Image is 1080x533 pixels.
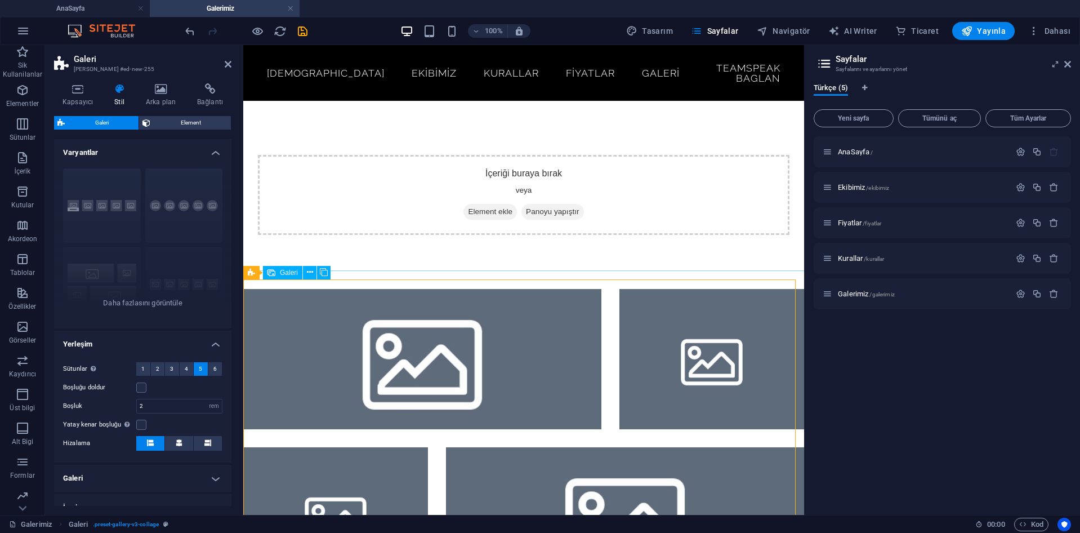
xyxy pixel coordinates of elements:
button: undo [183,24,197,38]
button: Yeni sayfa [814,109,894,127]
label: Sütunlar [63,362,136,376]
span: Ticaret [895,25,939,37]
span: /ekibimiz [866,185,889,191]
p: İçerik [14,167,30,176]
h4: Varyantlar [54,139,231,159]
span: Tümünü aç [903,115,976,122]
button: Ticaret [891,22,943,40]
div: Kurallar/kurallar [834,255,1010,262]
span: 1 [141,362,145,376]
h4: Galeri [54,465,231,492]
span: Sayfayı açmak için tıkla [838,254,884,263]
span: Kod [1019,518,1043,531]
button: 2 [151,362,165,376]
div: Çoğalt [1032,289,1042,299]
button: Tümünü aç [898,109,981,127]
div: Sil [1049,254,1059,263]
span: Sayfalar [691,25,739,37]
p: Görseller [9,336,36,345]
i: Geri al: Element ekle (Ctrl+Z) [184,25,197,38]
div: AnaSayfa/ [834,148,1010,156]
h2: Sayfalar [836,54,1071,64]
button: Ön izleme modundan çıkıp düzenlemeye devam etmek için buraya tıklayın [251,24,264,38]
button: 5 [194,362,208,376]
div: Çoğalt [1032,254,1042,263]
div: Tasarım (Ctrl+Alt+Y) [622,22,677,40]
h2: Galeri [74,54,231,64]
span: /galerimiz [869,291,894,297]
h3: [PERSON_NAME] #ed-new-255 [74,64,209,74]
span: /fiyatlar [863,220,881,226]
span: Fiyatlar [838,219,881,227]
button: 3 [165,362,179,376]
div: Çoğalt [1032,183,1042,192]
img: Editor Logo [65,24,149,38]
span: . preset-gallery-v3-collage [93,518,159,531]
span: Yeni sayfa [819,115,889,122]
h3: Sayfalarını ve ayarlarını yönet [836,64,1048,74]
button: Navigatör [752,22,815,40]
div: Sil [1049,183,1059,192]
label: Hizalama [63,437,136,450]
a: Seçimi iptal etmek için tıkla. Sayfaları açmak için çift tıkla [9,518,52,531]
div: Sil [1049,289,1059,299]
h4: Bağlantı [189,83,231,107]
i: Bu element, özelleştirilebilir bir ön ayar [163,521,168,527]
div: Galerimiz/galerimiz [834,290,1010,297]
span: : [995,520,997,528]
button: Element [139,116,231,130]
span: Tüm Ayarlar [990,115,1066,122]
h6: Oturum süresi [975,518,1005,531]
span: Sayfayı açmak için tıkla [838,290,895,298]
button: Dahası [1024,22,1075,40]
span: 5 [199,362,202,376]
h4: İmaj [54,494,231,521]
button: Tüm Ayarlar [985,109,1071,127]
button: AI Writer [824,22,882,40]
span: Element [154,116,227,130]
label: Boşluk [63,403,136,409]
label: Boşluğu doldur [63,381,136,394]
div: Ekibimiz/ekibimiz [834,184,1010,191]
span: Galeri [280,269,298,276]
button: 100% [468,24,508,38]
div: Çoğalt [1032,147,1042,157]
span: Yayınla [961,25,1006,37]
p: Akordeon [8,234,38,243]
div: Ayarlar [1016,183,1025,192]
span: AnaSayfa [838,148,873,156]
span: Panoyu yapıştır [278,159,340,175]
p: Elementler [6,99,39,108]
p: Kaydırıcı [9,370,36,379]
div: Sil [1049,218,1059,228]
span: 2 [156,362,159,376]
h4: Yerleşim [54,331,231,351]
button: 1 [136,362,150,376]
span: Seçmek için tıkla. Düzenlemek için çift tıkla [69,518,88,531]
span: Galeri [68,116,135,130]
div: İçeriği buraya bırak [15,110,546,190]
span: Türkçe (5) [814,81,848,97]
div: Ayarlar [1016,147,1025,157]
p: Sütunlar [10,133,36,142]
div: Ayarlar [1016,254,1025,263]
button: Yayınla [952,22,1015,40]
span: Ekibimiz [838,183,889,192]
label: Yatay kenar boşluğu [63,418,136,432]
nav: breadcrumb [69,518,168,531]
h4: Stil [106,83,137,107]
p: Özellikler [8,302,36,311]
div: Başlangıç sayfası silinemez [1049,147,1059,157]
button: Tasarım [622,22,677,40]
p: Kutular [11,201,34,210]
button: Kod [1014,518,1048,531]
p: Alt Bigi [12,437,34,446]
span: AI Writer [828,25,877,37]
span: Tasarım [626,25,673,37]
div: Dil Sekmeleri [814,83,1071,105]
button: Galeri [54,116,139,130]
span: /kurallar [864,256,884,262]
button: Usercentrics [1057,518,1071,531]
i: Kaydet (Ctrl+S) [296,25,309,38]
div: Fiyatlar/fiyatlar [834,219,1010,226]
